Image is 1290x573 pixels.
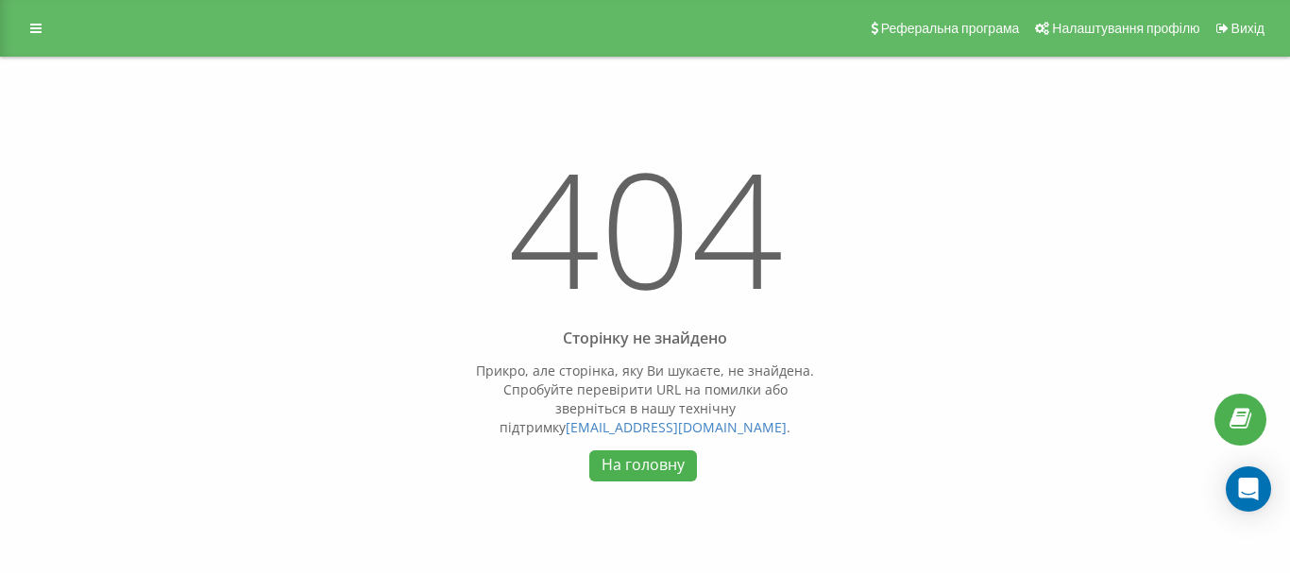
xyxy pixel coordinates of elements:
[566,418,787,436] a: [EMAIL_ADDRESS][DOMAIN_NAME]
[469,362,821,437] p: Прикро, але сторінка, яку Ви шукаєте, не знайдена. Спробуйте перевірити URL на помилки або зверні...
[1052,21,1199,36] span: Налаштування профілю
[1226,466,1271,512] div: Open Intercom Messenger
[881,21,1020,36] span: Реферальна програма
[469,329,821,347] div: Сторінку не знайдено
[1231,21,1265,36] span: Вихід
[589,450,696,481] a: На головну
[469,124,821,348] h1: 404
